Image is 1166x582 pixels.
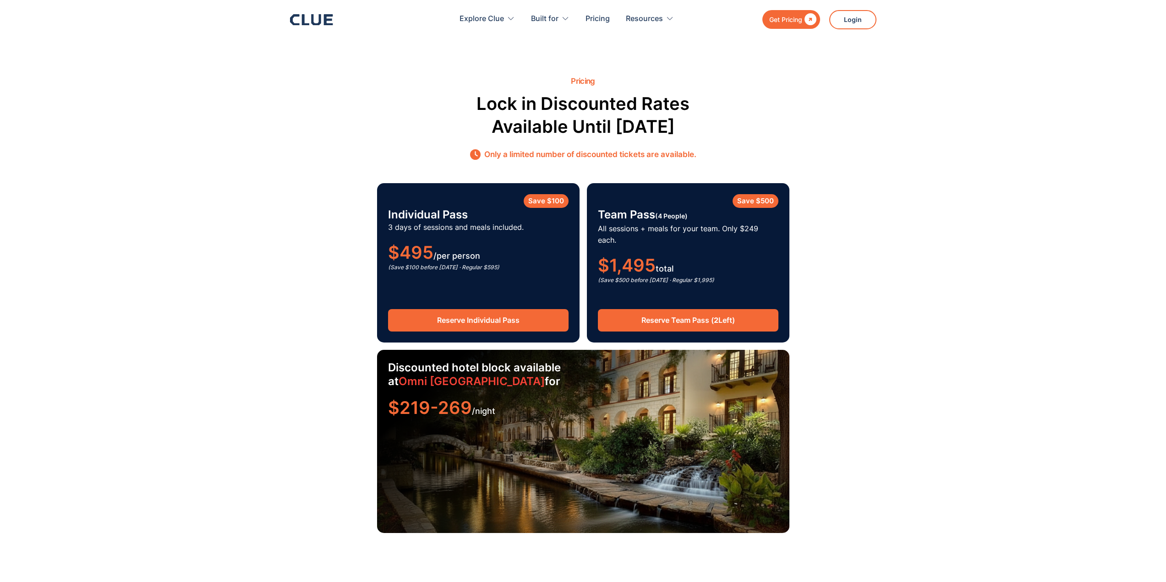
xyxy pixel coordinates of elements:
[388,247,569,261] div: /per person
[733,194,778,208] div: Save $500
[460,5,515,33] div: Explore Clue
[388,264,499,271] em: (Save $100 before [DATE] · Regular $595)
[598,208,778,223] h3: Team Pass
[470,149,481,160] img: clock icon
[586,5,610,33] a: Pricing
[598,277,714,283] em: (Save $500 before [DATE] · Regular $1,995)
[598,260,778,274] div: total
[399,375,545,388] a: Omni [GEOGRAPHIC_DATA]
[571,77,595,86] h2: Pricing
[531,5,558,33] div: Built for
[388,309,569,332] a: Reserve Individual Pass
[769,14,802,25] div: Get Pricing
[531,5,569,33] div: Built for
[388,402,778,417] div: /night
[524,194,569,208] div: Save $100
[598,255,656,276] span: $1,495
[626,5,663,33] div: Resources
[762,10,820,29] a: Get Pricing
[655,212,688,220] span: (4 People)
[598,309,778,332] a: Reserve Team Pass (2Left)
[388,222,569,233] p: 3 days of sessions and meals included.
[484,149,696,160] p: Only a limited number of discounted tickets are available.
[714,315,718,325] strong: 2
[469,92,698,138] h3: Lock in Discounted Rates Available Until [DATE]
[388,361,571,388] h3: Discounted hotel block available at for
[460,5,504,33] div: Explore Clue
[598,223,778,246] p: All sessions + meals for your team. Only $249 each.
[388,208,569,222] h3: Individual Pass
[802,14,816,25] div: 
[626,5,674,33] div: Resources
[388,242,433,263] span: $495
[829,10,876,29] a: Login
[388,397,472,418] span: $219-269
